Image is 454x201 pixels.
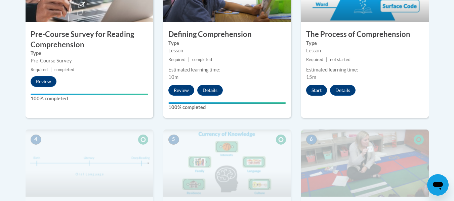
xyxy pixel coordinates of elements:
[197,85,223,96] button: Details
[168,47,286,54] div: Lesson
[306,74,316,80] span: 15m
[168,135,179,145] span: 5
[31,135,41,145] span: 4
[306,40,424,47] label: Type
[326,57,327,62] span: |
[168,66,286,73] div: Estimated learning time:
[306,135,317,145] span: 6
[301,29,429,40] h3: The Process of Comprehension
[301,130,429,197] img: Course Image
[31,67,48,72] span: Required
[26,29,153,50] h3: Pre-Course Survey for Reading Comprehension
[168,85,194,96] button: Review
[31,57,148,64] div: Pre-Course Survey
[192,57,212,62] span: completed
[306,85,327,96] button: Start
[427,174,449,196] iframe: Button to launch messaging window
[306,47,424,54] div: Lesson
[31,94,148,95] div: Your progress
[330,85,356,96] button: Details
[306,66,424,73] div: Estimated learning time:
[31,95,148,102] label: 100% completed
[168,40,286,47] label: Type
[54,67,74,72] span: completed
[31,50,148,57] label: Type
[330,57,350,62] span: not started
[163,29,291,40] h3: Defining Comprehension
[50,67,52,72] span: |
[163,130,291,197] img: Course Image
[188,57,190,62] span: |
[306,57,323,62] span: Required
[26,130,153,197] img: Course Image
[31,76,56,87] button: Review
[168,104,286,111] label: 100% completed
[168,102,286,104] div: Your progress
[168,57,185,62] span: Required
[168,74,178,80] span: 10m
